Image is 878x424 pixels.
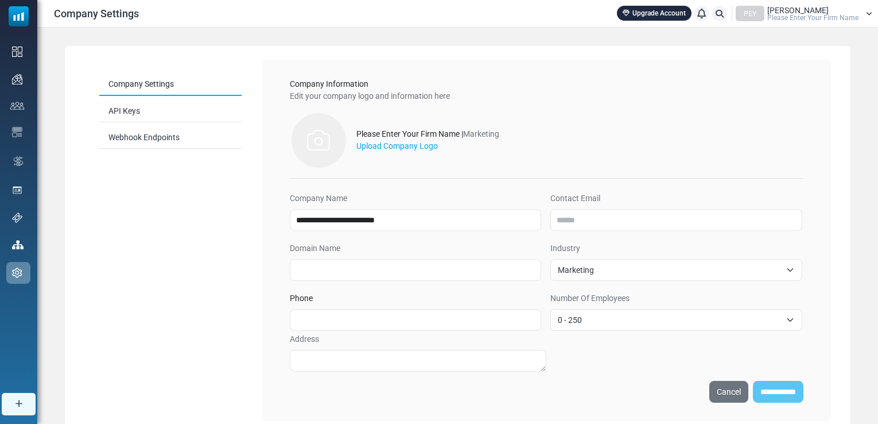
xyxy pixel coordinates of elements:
label: Upload Company Logo [356,140,438,152]
span: Please Enter Your Firm Name [767,14,858,21]
img: firms-empty-photos-icon.svg [290,111,347,169]
span: Edit your company logo and information here [290,91,450,101]
span: 0 - 250 [550,309,802,331]
span: 0 - 250 [558,313,780,327]
label: Industry [550,242,580,255]
label: Number Of Employees [550,292,630,304]
span: Company Settings [54,6,139,21]
a: Upgrade Account [617,6,691,21]
a: PEY [PERSON_NAME] Please Enter Your Firm Name [736,6,872,21]
img: contacts-icon.svg [10,102,24,110]
img: support-icon.svg [12,213,22,223]
img: campaigns-icon.png [12,74,22,84]
span: [PERSON_NAME] [767,6,829,14]
label: Domain Name [290,242,340,255]
img: workflow.svg [12,155,25,168]
img: mailsoftly_icon_blue_white.svg [9,6,29,26]
img: landing_pages.svg [12,185,22,195]
span: Marketing [550,259,802,281]
span: Marketing [463,129,499,138]
label: Company Name [290,192,347,205]
label: Contact Email [550,192,600,205]
a: Company Settings [99,74,242,96]
div: PEY [736,6,764,21]
img: email-templates-icon.svg [12,127,22,137]
label: Phone [290,292,313,304]
span: Company Information [290,79,368,88]
img: dashboard-icon.svg [12,47,22,57]
label: Address [290,333,319,345]
span: Marketing [558,263,780,277]
a: Cancel [709,381,748,403]
img: settings-icon.svg [12,268,22,278]
a: API Keys [99,101,242,122]
a: Webhook Endpoints [99,127,242,149]
div: Please Enter Your Firm Name | [356,128,499,140]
